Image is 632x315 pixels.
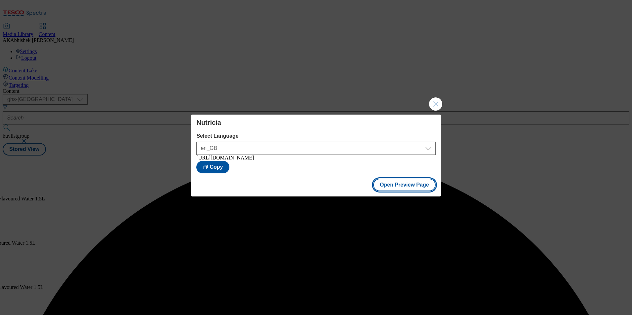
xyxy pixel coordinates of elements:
[196,133,435,139] label: Select Language
[373,179,436,191] button: Open Preview Page
[196,155,435,161] div: [URL][DOMAIN_NAME]
[196,119,435,126] h4: Nutricia
[196,161,229,173] button: Copy
[429,97,442,111] button: Close Modal
[191,115,441,196] div: Modal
